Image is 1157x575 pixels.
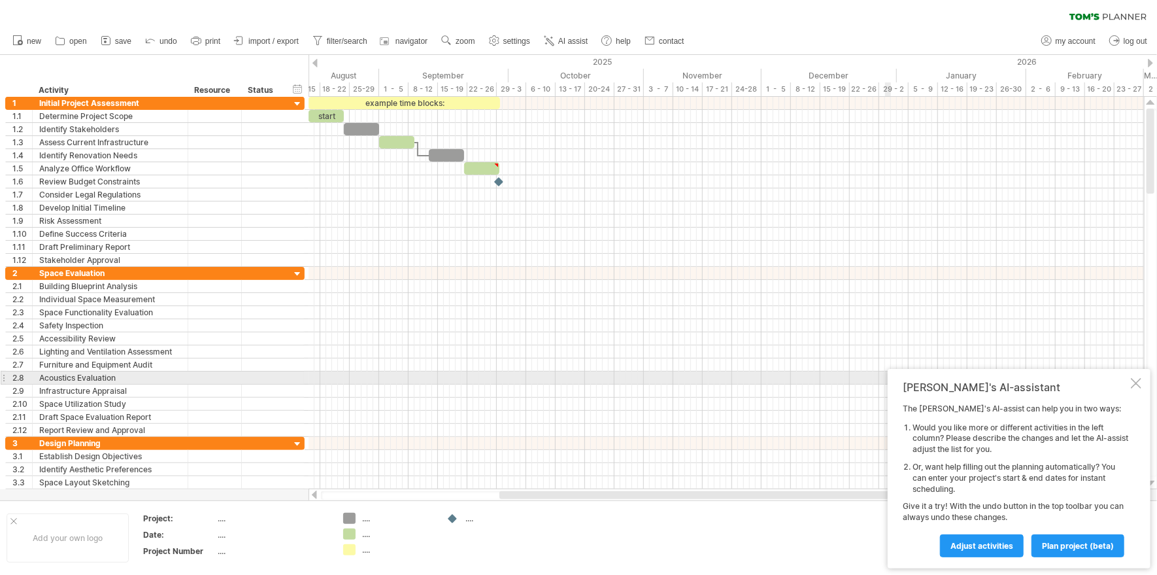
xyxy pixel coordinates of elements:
[486,33,534,50] a: settings
[12,228,32,240] div: 1.10
[188,33,224,50] a: print
[526,82,556,96] div: 6 - 10
[1106,33,1151,50] a: log out
[97,33,135,50] a: save
[497,82,526,96] div: 29 - 3
[39,358,181,371] div: Furniture and Equipment Audit
[950,541,1013,551] span: Adjust activities
[39,149,181,162] div: Identify Renovation Needs
[465,513,537,524] div: ....
[39,123,181,135] div: Identify Stakeholders
[231,33,303,50] a: import / export
[703,82,732,96] div: 17 - 21
[378,33,431,50] a: navigator
[762,69,897,82] div: December 2025
[12,424,32,436] div: 2.12
[52,33,91,50] a: open
[350,82,379,96] div: 25-29
[12,215,32,227] div: 1.9
[585,82,614,96] div: 20-24
[558,37,588,46] span: AI assist
[12,110,32,122] div: 1.1
[12,358,32,371] div: 2.7
[39,215,181,227] div: Risk Assessment
[39,437,181,449] div: Design Planning
[12,201,32,214] div: 1.8
[644,69,762,82] div: November 2025
[39,476,181,489] div: Space Layout Sketching
[39,267,181,279] div: Space Evaluation
[1056,37,1096,46] span: my account
[39,136,181,148] div: Assess Current Infrastructure
[12,293,32,305] div: 2.2
[1115,82,1144,96] div: 23 - 27
[913,462,1128,495] li: Or, want help filling out the planning automatically? You can enter your project's start & end da...
[39,424,181,436] div: Report Review and Approval
[218,529,327,540] div: ....
[503,37,530,46] span: settings
[39,201,181,214] div: Develop Initial Timeline
[641,33,688,50] a: contact
[379,69,509,82] div: September 2025
[248,37,299,46] span: import / export
[12,123,32,135] div: 1.2
[205,37,220,46] span: print
[143,529,215,540] div: Date:
[673,82,703,96] div: 10 - 14
[541,33,592,50] a: AI assist
[39,293,181,305] div: Individual Space Measurement
[12,254,32,266] div: 1.12
[903,404,1128,557] div: The [PERSON_NAME]'s AI-assist can help you in two ways: Give it a try! With the undo button in th...
[7,514,129,563] div: Add your own logo
[659,37,684,46] span: contact
[39,411,181,423] div: Draft Space Evaluation Report
[39,254,181,266] div: Stakeholder Approval
[39,84,180,97] div: Activity
[12,411,32,423] div: 2.11
[12,241,32,253] div: 1.11
[997,82,1026,96] div: 26-30
[456,37,475,46] span: zoom
[142,33,181,50] a: undo
[616,37,631,46] span: help
[820,82,850,96] div: 15 - 19
[1124,37,1147,46] span: log out
[39,385,181,397] div: Infrastructure Appraisal
[39,162,181,175] div: Analyze Office Workflow
[218,546,327,557] div: ....
[903,381,1128,394] div: [PERSON_NAME]'s AI-assistant
[39,463,181,476] div: Identify Aesthetic Preferences
[12,319,32,332] div: 2.4
[897,69,1026,82] div: January 2026
[27,37,41,46] span: new
[967,82,997,96] div: 19 - 23
[39,241,181,253] div: Draft Preliminary Report
[909,82,938,96] div: 5 - 9
[39,110,181,122] div: Determine Project Scope
[850,82,879,96] div: 22 - 26
[309,33,371,50] a: filter/search
[9,33,45,50] a: new
[644,82,673,96] div: 3 - 7
[39,97,181,109] div: Initial Project Assessment
[762,82,791,96] div: 1 - 5
[256,69,379,82] div: August 2025
[938,82,967,96] div: 12 - 16
[940,534,1024,557] a: Adjust activities
[12,345,32,358] div: 2.6
[248,84,277,97] div: Status
[12,385,32,397] div: 2.9
[467,82,497,96] div: 22 - 26
[143,513,215,524] div: Project:
[39,228,181,240] div: Define Success Criteria
[194,84,234,97] div: Resource
[12,450,32,462] div: 3.1
[39,398,181,410] div: Space Utilization Study
[309,97,500,109] div: example time blocks:
[39,306,181,319] div: Space Functionality Evaluation
[12,398,32,410] div: 2.10
[218,513,327,524] div: ....
[39,332,181,345] div: Accessibility Review
[39,188,181,201] div: Consider Legal Regulations
[1085,82,1115,96] div: 16 - 20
